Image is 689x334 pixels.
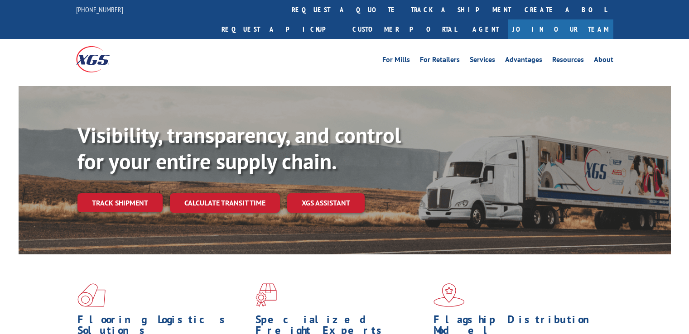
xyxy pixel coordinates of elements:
a: Join Our Team [508,19,613,39]
a: Advantages [505,56,542,66]
a: Request a pickup [215,19,346,39]
img: xgs-icon-total-supply-chain-intelligence-red [77,283,106,307]
a: XGS ASSISTANT [287,193,365,213]
b: Visibility, transparency, and control for your entire supply chain. [77,121,401,175]
a: Resources [552,56,584,66]
a: Calculate transit time [170,193,280,213]
a: About [594,56,613,66]
img: xgs-icon-flagship-distribution-model-red [434,283,465,307]
a: Services [470,56,495,66]
a: Customer Portal [346,19,463,39]
a: Agent [463,19,508,39]
img: xgs-icon-focused-on-flooring-red [255,283,277,307]
a: For Retailers [420,56,460,66]
a: For Mills [382,56,410,66]
a: Track shipment [77,193,163,212]
a: [PHONE_NUMBER] [76,5,123,14]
